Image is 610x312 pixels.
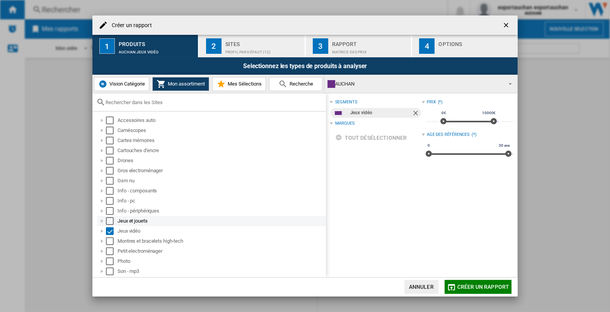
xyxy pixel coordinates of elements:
[106,197,118,205] md-checkbox: Select
[206,38,222,54] div: 2
[92,57,518,75] div: Selectionnez les types de produits à analyser
[412,35,518,57] button: 4 Options
[499,17,515,33] button: getI18NText('BUTTONS.CLOSE_DIALOG')
[118,227,325,235] div: Jeux vidéo
[440,110,447,116] span: 0€
[106,237,118,245] md-checkbox: Select
[306,35,412,57] button: 3 Rapport Matrice des prix
[225,46,302,54] div: Profil par défaut (12)
[107,81,145,87] span: Vision Catégorie
[106,207,118,215] md-checkbox: Select
[118,237,325,245] div: Montres et bracelets high-tech
[119,38,195,46] div: Produits
[457,284,509,290] span: Créer un rapport
[118,247,325,255] div: Petit electroménager
[335,131,407,145] div: tout désélectionner
[106,227,118,235] md-checkbox: Select
[118,117,325,124] div: Accessoires auto
[288,81,313,87] span: Recherche
[106,187,118,195] md-checkbox: Select
[166,81,205,87] span: Mon assortiment
[269,77,322,91] button: Recherche
[226,81,262,87] span: Mes Sélections
[118,197,325,205] div: Info - pc
[332,46,408,54] div: Matrice des prix
[199,35,305,57] button: 2 Sites Profil par défaut (12)
[212,77,266,91] button: Mes Sélections
[481,110,497,116] span: 10000€
[106,147,118,154] md-checkbox: Select
[350,108,411,118] div: Jeux vidéo
[502,21,511,31] ng-md-icon: getI18NText('BUTTONS.CLOSE_DIALOG')
[106,247,118,255] md-checkbox: Select
[108,22,152,29] h4: Créer un rapport
[118,167,325,175] div: Gros electroménager
[313,38,328,54] div: 3
[118,177,325,185] div: Gsm nu
[419,38,434,54] div: 4
[438,38,515,46] div: Options
[98,79,107,89] img: wiser-icon-blue.png
[498,142,511,149] span: 30 ans
[152,77,209,91] button: Mon assortiment
[106,217,118,225] md-checkbox: Select
[327,79,502,89] div: AUCHAN
[118,157,325,165] div: Drones
[118,267,325,275] div: Son - mp3
[106,267,118,275] md-checkbox: Select
[118,147,325,154] div: Cartouches d'encre
[118,207,325,215] div: Info - périphériques
[335,99,357,105] div: segments
[119,46,195,54] div: AUCHAN:Jeux vidéo
[106,257,118,265] md-checkbox: Select
[404,280,438,294] button: Annuler
[118,257,325,265] div: Photo
[106,177,118,185] md-checkbox: Select
[332,38,408,46] div: Rapport
[335,120,354,127] div: Marques
[427,132,470,138] div: Age des références
[106,157,118,165] md-checkbox: Select
[412,109,421,118] ng-md-icon: Retirer
[225,38,302,46] div: Sites
[445,280,511,294] button: Créer un rapport
[99,38,115,54] div: 1
[118,127,325,134] div: Caméscopes
[92,35,199,57] button: 1 Produits AUCHAN:Jeux vidéo
[106,137,118,144] md-checkbox: Select
[427,99,436,105] div: Prix
[118,137,325,144] div: Cartes mémoires
[333,131,409,145] button: tout désélectionner
[106,127,118,134] md-checkbox: Select
[426,142,431,149] span: 0
[118,187,325,195] div: Info - composants
[106,117,118,124] md-checkbox: Select
[118,217,325,225] div: Jeux et jouets
[106,167,118,175] md-checkbox: Select
[94,77,149,91] button: Vision Catégorie
[106,99,322,105] input: Rechercher dans les Sites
